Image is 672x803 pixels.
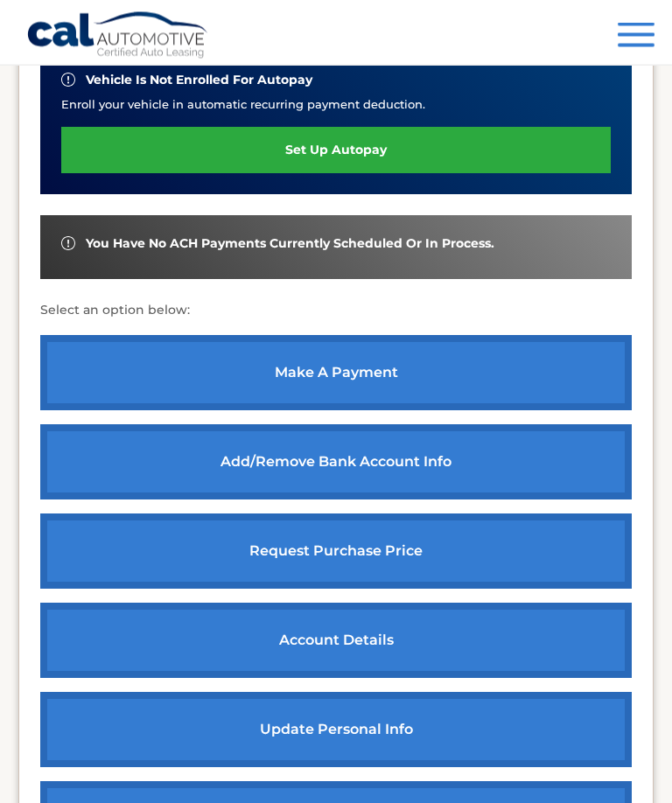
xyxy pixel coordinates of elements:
[618,23,654,52] button: Menu
[40,301,632,322] p: Select an option below:
[40,336,632,411] a: make a payment
[61,96,611,114] p: Enroll your vehicle in automatic recurring payment deduction.
[61,73,75,87] img: alert-white.svg
[40,604,632,679] a: account details
[61,128,611,174] a: set up autopay
[61,237,75,251] img: alert-white.svg
[86,237,494,252] span: You have no ACH payments currently scheduled or in process.
[40,425,632,500] a: Add/Remove bank account info
[40,693,632,768] a: update personal info
[40,514,632,590] a: request purchase price
[26,11,210,62] a: Cal Automotive
[86,73,312,88] span: vehicle is not enrolled for autopay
